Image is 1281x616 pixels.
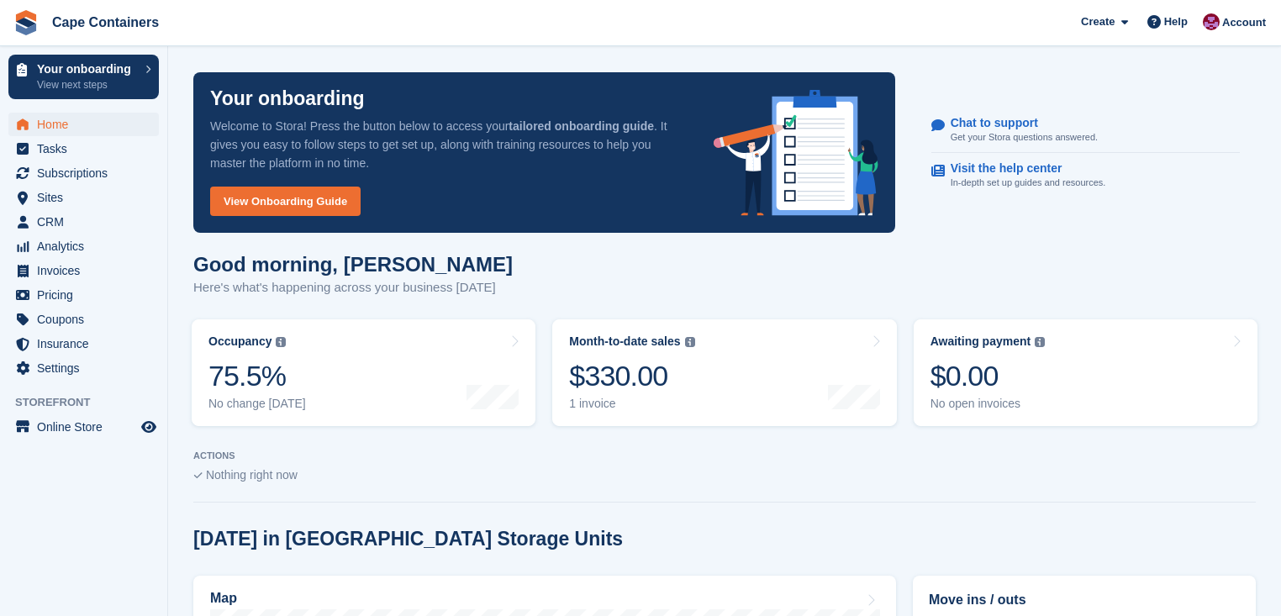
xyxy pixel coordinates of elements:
a: menu [8,186,159,209]
div: Month-to-date sales [569,334,680,349]
a: menu [8,234,159,258]
span: Subscriptions [37,161,138,185]
span: Nothing right now [206,468,298,482]
a: Awaiting payment $0.00 No open invoices [914,319,1257,426]
p: Your onboarding [210,89,365,108]
span: Pricing [37,283,138,307]
span: Analytics [37,234,138,258]
p: In-depth set up guides and resources. [951,176,1106,190]
div: No open invoices [930,397,1046,411]
span: Insurance [37,332,138,355]
a: menu [8,283,159,307]
span: Invoices [37,259,138,282]
strong: tailored onboarding guide [509,119,654,133]
a: menu [8,259,159,282]
a: menu [8,308,159,331]
h1: Good morning, [PERSON_NAME] [193,253,513,276]
p: Get your Stora questions answered. [951,130,1098,145]
a: Occupancy 75.5% No change [DATE] [192,319,535,426]
p: Visit the help center [951,161,1093,176]
a: menu [8,415,159,439]
a: menu [8,137,159,161]
span: Tasks [37,137,138,161]
img: blank_slate_check_icon-ba018cac091ee9be17c0a81a6c232d5eb81de652e7a59be601be346b1b6ddf79.svg [193,472,203,479]
span: Sites [37,186,138,209]
div: Awaiting payment [930,334,1031,349]
a: View Onboarding Guide [210,187,361,216]
span: Create [1081,13,1115,30]
div: No change [DATE] [208,397,306,411]
span: Home [37,113,138,136]
img: icon-info-grey-7440780725fd019a000dd9b08b2336e03edf1995a4989e88bcd33f0948082b44.svg [276,337,286,347]
a: Visit the help center In-depth set up guides and resources. [931,153,1240,198]
span: Account [1222,14,1266,31]
h2: Move ins / outs [929,590,1240,610]
img: stora-icon-8386f47178a22dfd0bd8f6a31ec36ba5ce8667c1dd55bd0f319d3a0aa187defe.svg [13,10,39,35]
a: Cape Containers [45,8,166,36]
div: 1 invoice [569,397,694,411]
a: Month-to-date sales $330.00 1 invoice [552,319,896,426]
span: Online Store [37,415,138,439]
img: icon-info-grey-7440780725fd019a000dd9b08b2336e03edf1995a4989e88bcd33f0948082b44.svg [685,337,695,347]
div: 75.5% [208,359,306,393]
p: View next steps [37,77,137,92]
p: ACTIONS [193,450,1256,461]
a: menu [8,356,159,380]
a: menu [8,161,159,185]
div: $330.00 [569,359,694,393]
a: menu [8,210,159,234]
h2: [DATE] in [GEOGRAPHIC_DATA] Storage Units [193,528,623,550]
h2: Map [210,591,237,606]
a: menu [8,332,159,355]
a: Preview store [139,417,159,437]
p: Here's what's happening across your business [DATE] [193,278,513,297]
a: menu [8,113,159,136]
p: Chat to support [951,116,1084,130]
div: $0.00 [930,359,1046,393]
span: Settings [37,356,138,380]
span: Coupons [37,308,138,331]
img: onboarding-info-6c161a55d2c0e0a8cae90662b2fe09162a5109e8cc188191df67fb4f79e88e88.svg [714,90,878,216]
span: Help [1164,13,1188,30]
span: CRM [37,210,138,234]
span: Storefront [15,394,167,411]
a: Chat to support Get your Stora questions answered. [931,108,1240,154]
div: Occupancy [208,334,271,349]
img: Matt Dollisson [1203,13,1220,30]
img: icon-info-grey-7440780725fd019a000dd9b08b2336e03edf1995a4989e88bcd33f0948082b44.svg [1035,337,1045,347]
p: Your onboarding [37,63,137,75]
a: Your onboarding View next steps [8,55,159,99]
p: Welcome to Stora! Press the button below to access your . It gives you easy to follow steps to ge... [210,117,687,172]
